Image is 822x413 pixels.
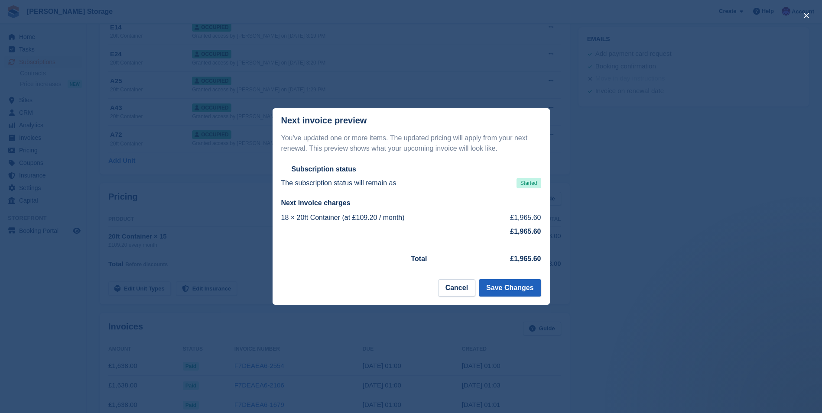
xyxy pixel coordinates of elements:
[799,9,813,23] button: close
[510,255,541,262] strong: £1,965.60
[281,133,541,154] p: You've updated one or more items. The updated pricing will apply from your next renewal. This pre...
[517,178,541,188] span: Started
[292,165,356,174] h2: Subscription status
[281,211,489,225] td: 18 × 20ft Container (at £109.20 / month)
[281,178,396,188] p: The subscription status will remain as
[281,116,367,126] p: Next invoice preview
[479,279,541,297] button: Save Changes
[281,199,541,207] h2: Next invoice charges
[411,255,427,262] strong: Total
[510,228,541,235] strong: £1,965.60
[438,279,475,297] button: Cancel
[489,211,541,225] td: £1,965.60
